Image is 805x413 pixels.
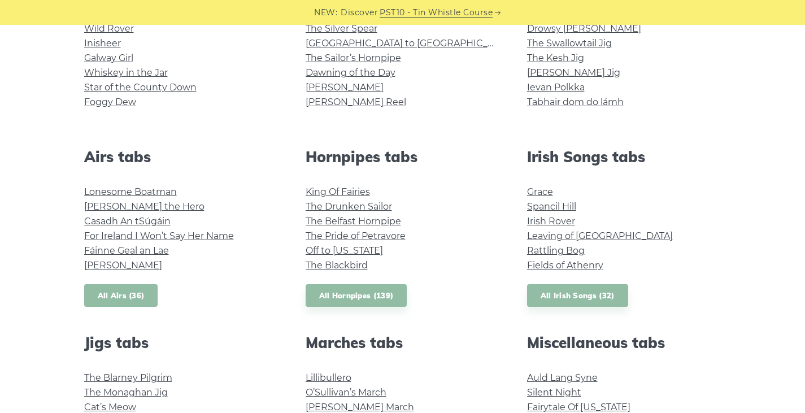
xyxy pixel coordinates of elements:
a: Inisheer [84,38,121,49]
a: The Belfast Hornpipe [306,216,401,227]
a: Foggy Dew [84,97,136,107]
a: Dawning of the Day [306,67,395,78]
a: Drowsy [PERSON_NAME] [527,23,641,34]
h2: Jigs tabs [84,334,279,351]
a: King Of Fairies [306,186,370,197]
a: Silent Night [527,387,581,398]
a: All Airs (36) [84,284,158,307]
a: All Irish Songs (32) [527,284,628,307]
a: Off to [US_STATE] [306,245,383,256]
a: All Hornpipes (139) [306,284,407,307]
a: Casadh An tSúgáin [84,216,171,227]
h2: Hornpipes tabs [306,148,500,166]
a: [PERSON_NAME] [306,82,384,93]
a: [PERSON_NAME] March [306,402,414,412]
a: Grace [527,186,553,197]
a: [PERSON_NAME] Reel [306,97,406,107]
a: PST10 - Tin Whistle Course [380,6,493,19]
a: [PERSON_NAME] [84,260,162,271]
a: [PERSON_NAME] the Hero [84,201,204,212]
a: The Kesh Jig [527,53,584,63]
a: The Swallowtail Jig [527,38,612,49]
a: Cat’s Meow [84,402,136,412]
a: The Pride of Petravore [306,231,406,241]
a: Whiskey in the Jar [84,67,168,78]
a: The Drunken Sailor [306,201,392,212]
span: NEW: [314,6,337,19]
a: [GEOGRAPHIC_DATA] to [GEOGRAPHIC_DATA] [306,38,514,49]
a: Tabhair dom do lámh [527,97,624,107]
a: The Monaghan Jig [84,387,168,398]
a: O’Sullivan’s March [306,387,386,398]
a: Wild Rover [84,23,134,34]
a: Lillibullero [306,372,351,383]
a: Lonesome Boatman [84,186,177,197]
h2: Miscellaneous tabs [527,334,721,351]
a: The Blackbird [306,260,368,271]
a: Ievan Polkka [527,82,585,93]
a: Star of the County Down [84,82,197,93]
a: The Silver Spear [306,23,377,34]
h2: Marches tabs [306,334,500,351]
h2: Irish Songs tabs [527,148,721,166]
a: For Ireland I Won’t Say Her Name [84,231,234,241]
a: Galway Girl [84,53,133,63]
a: The Blarney Pilgrim [84,372,172,383]
a: Fairytale Of [US_STATE] [527,402,630,412]
a: Spancil Hill [527,201,576,212]
a: The Sailor’s Hornpipe [306,53,401,63]
a: [PERSON_NAME] Jig [527,67,620,78]
a: Rattling Bog [527,245,585,256]
a: Fáinne Geal an Lae [84,245,169,256]
a: Irish Rover [527,216,575,227]
a: Leaving of [GEOGRAPHIC_DATA] [527,231,673,241]
span: Discover [341,6,378,19]
a: Fields of Athenry [527,260,603,271]
h2: Airs tabs [84,148,279,166]
a: Auld Lang Syne [527,372,598,383]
